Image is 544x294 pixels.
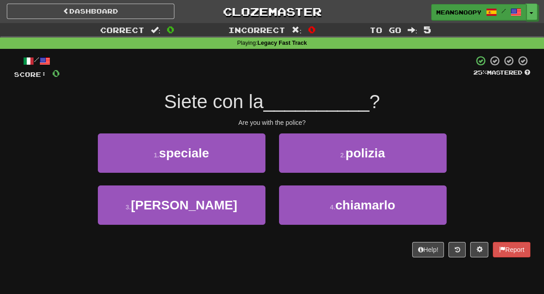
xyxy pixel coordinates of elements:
[279,133,447,173] button: 2.polizia
[159,146,209,160] span: speciale
[154,152,159,159] small: 1 .
[100,25,144,34] span: Correct
[188,4,356,19] a: Clozemaster
[473,69,530,77] div: Mastered
[408,26,418,34] span: :
[436,8,481,16] span: meansnoopy
[131,198,237,212] span: [PERSON_NAME]
[14,55,60,66] div: /
[98,185,265,225] button: 3.[PERSON_NAME]
[14,71,47,78] span: Score:
[424,24,431,35] span: 5
[340,152,346,159] small: 2 .
[412,242,444,257] button: Help!
[369,91,380,112] span: ?
[335,198,395,212] span: chiamarlo
[279,185,447,225] button: 4.chiamarlo
[330,204,336,211] small: 4 .
[98,133,265,173] button: 1.speciale
[292,26,302,34] span: :
[167,24,174,35] span: 0
[164,91,263,112] span: Siete con la
[346,146,385,160] span: polizia
[264,91,370,112] span: __________
[473,69,487,76] span: 25 %
[257,40,307,46] strong: Legacy Fast Track
[431,4,526,20] a: meansnoopy /
[308,24,316,35] span: 0
[52,67,60,79] span: 0
[7,4,174,19] a: Dashboard
[125,204,131,211] small: 3 .
[501,8,506,14] span: /
[151,26,161,34] span: :
[493,242,530,257] button: Report
[228,25,285,34] span: Incorrect
[370,25,401,34] span: To go
[14,118,530,127] div: Are you with the police?
[448,242,466,257] button: Round history (alt+y)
